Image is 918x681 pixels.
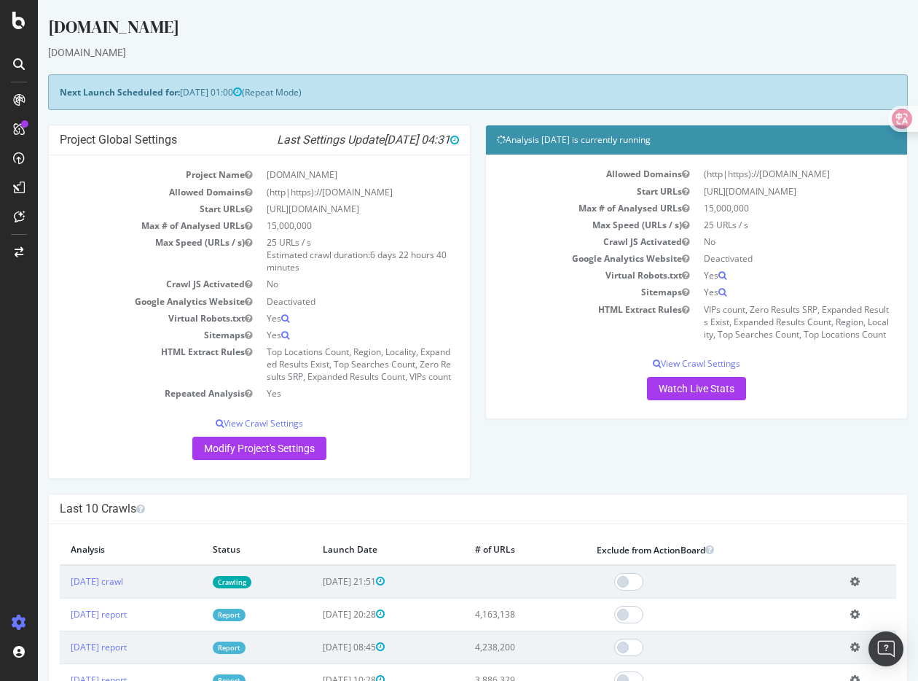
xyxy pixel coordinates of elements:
[221,327,421,343] td: Yes
[22,201,221,217] td: Start URLs
[426,535,548,565] th: # of URLs
[221,385,421,402] td: Yes
[22,417,421,429] p: View Crawl Settings
[659,233,858,250] td: No
[22,234,221,276] td: Max Speed (URLs / s)
[10,74,870,110] div: (Repeat Mode)
[221,276,421,292] td: No
[346,133,421,147] span: [DATE] 04:31
[659,200,858,217] td: 15,000,000
[221,293,421,310] td: Deactivated
[609,377,708,400] a: Watch Live Stats
[459,217,659,233] td: Max Speed (URLs / s)
[22,184,221,201] td: Allowed Domains
[459,200,659,217] td: Max # of Analysed URLs
[548,535,801,565] th: Exclude from ActionBoard
[164,535,274,565] th: Status
[285,641,347,653] span: [DATE] 08:45
[459,357,858,370] p: View Crawl Settings
[221,201,421,217] td: [URL][DOMAIN_NAME]
[175,576,213,588] a: Crawling
[22,293,221,310] td: Google Analytics Website
[274,535,426,565] th: Launch Date
[459,233,659,250] td: Crawl JS Activated
[239,133,421,147] i: Last Settings Update
[459,267,659,284] td: Virtual Robots.txt
[175,609,208,621] a: Report
[22,385,221,402] td: Repeated Analysis
[22,502,858,516] h4: Last 10 Crawls
[221,184,421,201] td: (http|https)://[DOMAIN_NAME]
[868,631,903,666] div: Open Intercom Messenger
[175,642,208,654] a: Report
[10,15,870,45] div: [DOMAIN_NAME]
[459,250,659,267] td: Google Analytics Website
[22,343,221,385] td: HTML Extract Rules
[10,45,870,60] div: [DOMAIN_NAME]
[22,310,221,327] td: Virtual Robots.txt
[229,249,409,273] span: 6 days 22 hours 40 minutes
[22,535,164,565] th: Analysis
[221,234,421,276] td: 25 URLs / s Estimated crawl duration:
[22,166,221,183] td: Project Name
[142,86,204,98] span: [DATE] 01:00
[459,133,858,147] h4: Analysis [DATE] is currently running
[659,301,858,343] td: VIPs count, Zero Results SRP, Expanded Results Exist, Expanded Results Count, Region, Locality, T...
[459,284,659,300] td: Sitemaps
[659,166,858,182] td: (http|https)://[DOMAIN_NAME]
[285,575,347,588] span: [DATE] 21:51
[659,217,858,233] td: 25 URLs / s
[22,327,221,343] td: Sitemaps
[459,301,659,343] td: HTML Extract Rules
[285,608,347,620] span: [DATE] 20:28
[22,86,142,98] strong: Next Launch Scheduled for:
[33,641,89,653] a: [DATE] report
[221,166,421,183] td: [DOMAIN_NAME]
[33,608,89,620] a: [DATE] report
[459,166,659,182] td: Allowed Domains
[154,437,289,460] a: Modify Project's Settings
[659,284,858,300] td: Yes
[659,267,858,284] td: Yes
[659,250,858,267] td: Deactivated
[426,631,548,664] td: 4,238,200
[221,217,421,234] td: 15,000,000
[659,183,858,200] td: [URL][DOMAIN_NAME]
[33,575,85,588] a: [DATE] crawl
[221,343,421,385] td: Top Locations Count, Region, Locality, Expanded Results Exist, Top Searches Count, Zero Results S...
[22,217,221,234] td: Max # of Analysed URLs
[22,276,221,292] td: Crawl JS Activated
[426,598,548,631] td: 4,163,138
[22,133,421,147] h4: Project Global Settings
[459,183,659,200] td: Start URLs
[221,310,421,327] td: Yes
